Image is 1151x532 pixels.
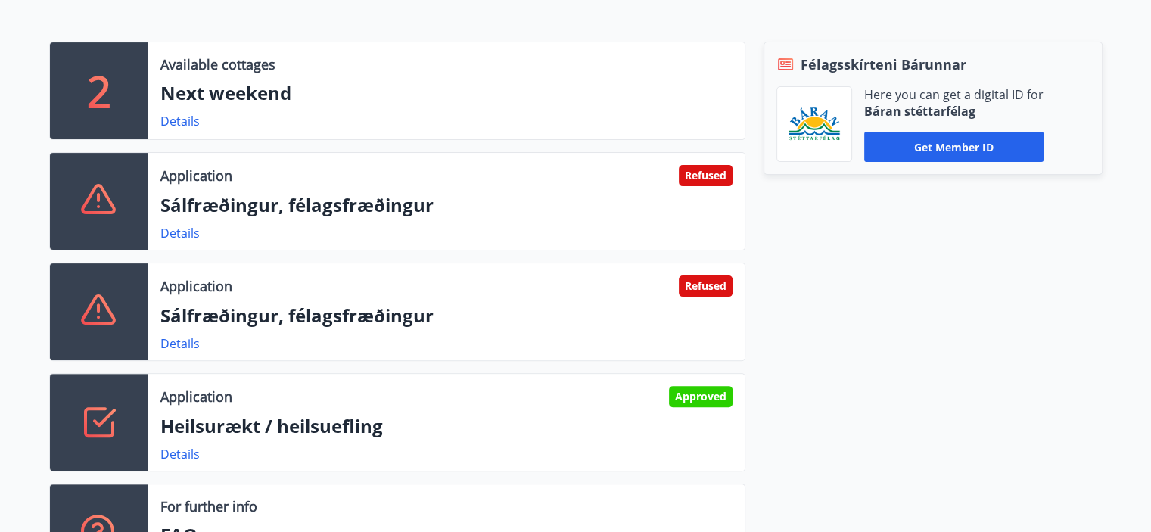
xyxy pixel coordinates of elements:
[160,413,733,439] p: Heilsurækt / heilsuefling
[789,107,840,142] img: Bz2lGXKH3FXEIQKvoQ8VL0Fr0uCiWgfgA3I6fSs8.png
[679,275,733,297] div: Refused
[864,103,1044,120] p: Báran stéttarfélag
[160,192,733,218] p: Sálfræðingur, félagsfræðingur
[160,113,200,129] a: Details
[87,62,111,120] p: 2
[160,496,257,516] p: For further info
[160,303,733,328] p: Sálfræðingur, félagsfræðingur
[669,386,733,407] div: Approved
[160,335,200,352] a: Details
[864,132,1044,162] button: Get member ID
[160,446,200,462] a: Details
[160,387,232,406] p: Application
[160,54,275,74] p: Available cottages
[679,165,733,186] div: Refused
[801,54,966,74] span: Félagsskírteni Bárunnar
[160,80,733,106] p: Next weekend
[160,276,232,296] p: Application
[160,166,232,185] p: Application
[864,86,1044,103] p: Here you can get a digital ID for
[160,225,200,241] a: Details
